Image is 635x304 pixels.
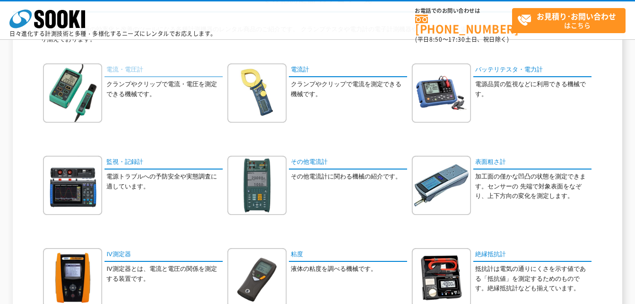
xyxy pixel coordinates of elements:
[227,63,287,123] img: 電流計
[512,8,626,33] a: お見積り･お問い合わせはこちら
[415,35,509,44] span: (平日 ～ 土日、祝日除く)
[415,15,512,34] a: [PHONE_NUMBER]
[106,80,223,99] p: クランプやクリップで電流・電圧を測定できる機械です。
[537,10,616,22] strong: お見積り･お問い合わせ
[475,172,592,201] p: 加工面の僅かな凹凸の状態を測定できます。センサーの 先端で対象表面をなぞり、上下方向の変化を測定します。
[517,9,625,32] span: はこちら
[473,156,592,170] a: 表面粗さ計
[291,172,407,182] p: その他電流計に関わる機械の紹介です。
[415,8,512,14] span: お電話でのお問い合わせは
[412,63,471,123] img: バッテリテスタ・電力計
[43,63,102,123] img: 電流・電圧計
[289,63,407,77] a: 電流計
[104,248,223,262] a: IV測定器
[9,31,217,36] p: 日々進化する計測技術と多種・多様化するニーズにレンタルでお応えします。
[475,80,592,99] p: 電源品質の監視などに利用できる機械です。
[291,80,407,99] p: クランプやクリップで電流を測定できる機械です。
[429,35,443,44] span: 8:50
[473,63,592,77] a: バッテリテスタ・電力計
[473,248,592,262] a: 絶縁抵抗計
[43,156,102,215] img: 監視・記録計
[227,156,287,215] img: その他電流計
[106,264,223,284] p: IV測定器とは、電流と電圧の関係を測定する装置です。
[104,63,223,77] a: 電流・電圧計
[291,264,407,274] p: 液体の粘度を調べる機械です。
[289,248,407,262] a: 粘度
[448,35,465,44] span: 17:30
[475,264,592,294] p: 抵抗計は電気の通りにくさを示す値である「抵抗値」を測定するためのものです。絶縁抵抗計なども揃えています。
[106,172,223,192] p: 電源トラブルへの予防安全や実態調査に適しています。
[412,156,471,215] img: 表面粗さ計
[104,156,223,170] a: 監視・記録計
[289,156,407,170] a: その他電流計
